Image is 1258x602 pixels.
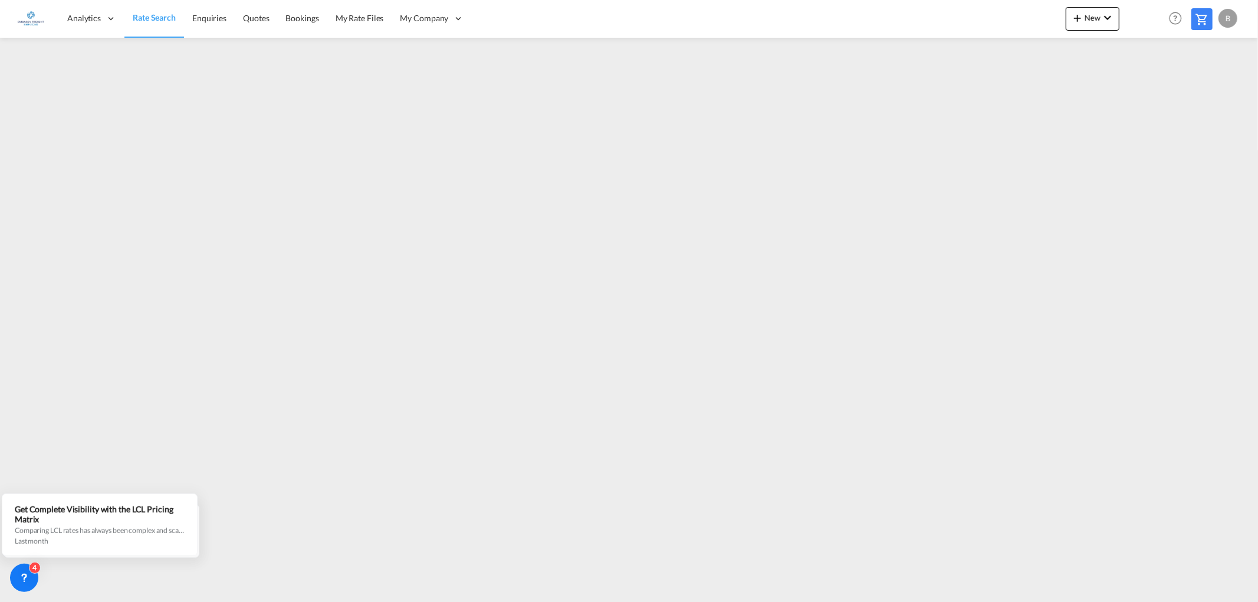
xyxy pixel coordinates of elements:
[1066,7,1119,31] button: icon-plus 400-fgNewicon-chevron-down
[336,13,384,23] span: My Rate Files
[67,12,101,24] span: Analytics
[1070,13,1115,22] span: New
[243,13,269,23] span: Quotes
[192,13,226,23] span: Enquiries
[400,12,448,24] span: My Company
[1218,9,1237,28] div: B
[18,5,44,32] img: e1326340b7c511ef854e8d6a806141ad.jpg
[1101,11,1115,25] md-icon: icon-chevron-down
[1165,8,1185,28] span: Help
[133,12,176,22] span: Rate Search
[286,13,319,23] span: Bookings
[1070,11,1085,25] md-icon: icon-plus 400-fg
[1165,8,1191,29] div: Help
